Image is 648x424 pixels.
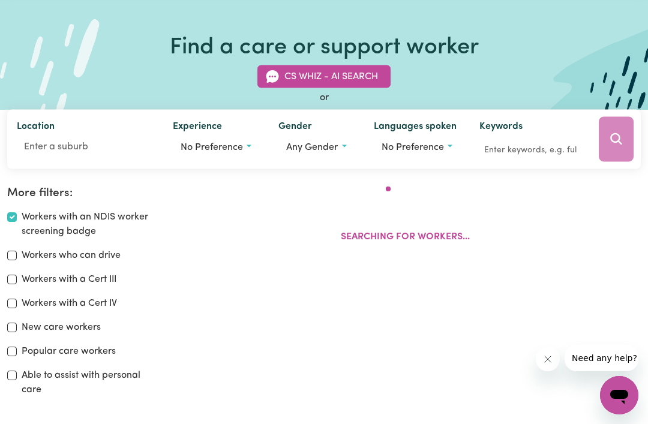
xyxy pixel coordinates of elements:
[536,347,560,371] iframe: Close message
[278,136,354,158] button: Worker gender preference
[22,248,121,263] label: Workers who can drive
[341,230,470,244] p: Searching for workers...
[257,65,391,88] button: CS Whiz - AI Search
[22,296,117,311] label: Workers with a Cert IV
[382,142,444,152] span: No preference
[181,142,243,152] span: No preference
[278,119,312,136] label: Gender
[22,344,116,359] label: Popular care workers
[22,272,116,287] label: Workers with a Cert III
[286,142,338,152] span: Any gender
[173,119,222,136] label: Experience
[479,119,523,136] label: Keywords
[17,136,154,157] input: Enter a suburb
[7,187,155,200] h2: More filters:
[17,119,55,136] label: Location
[22,210,155,239] label: Workers with an NDIS worker screening badge
[173,136,259,158] button: Worker experience options
[7,90,641,104] div: or
[22,320,101,335] label: New care workers
[170,34,479,62] h1: Find a care or support worker
[600,376,638,414] iframe: Button to launch messaging window
[374,119,457,136] label: Languages spoken
[374,136,460,158] button: Worker language preferences
[565,345,638,371] iframe: Message from company
[22,368,155,397] label: Able to assist with personal care
[479,140,582,159] input: Enter keywords, e.g. full name, interests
